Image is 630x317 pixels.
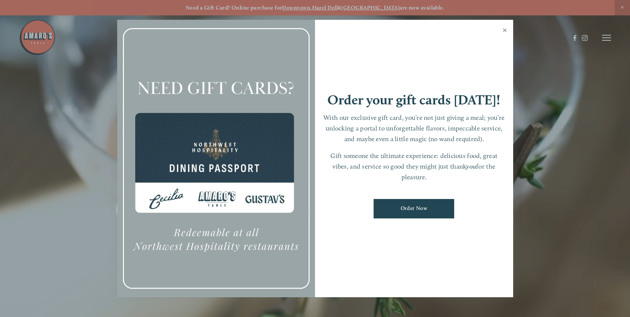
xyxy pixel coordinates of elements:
em: you [466,162,476,170]
h1: Order your gift cards [DATE]! [327,93,500,107]
p: With our exclusive gift card, you’re not just giving a meal; you’re unlocking a portal to unforge... [322,113,506,144]
p: Gift someone the ultimate experience: delicious food, great vibes, and service so good they might... [322,151,506,182]
a: Order Now [374,199,454,218]
a: Close [498,21,512,41]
